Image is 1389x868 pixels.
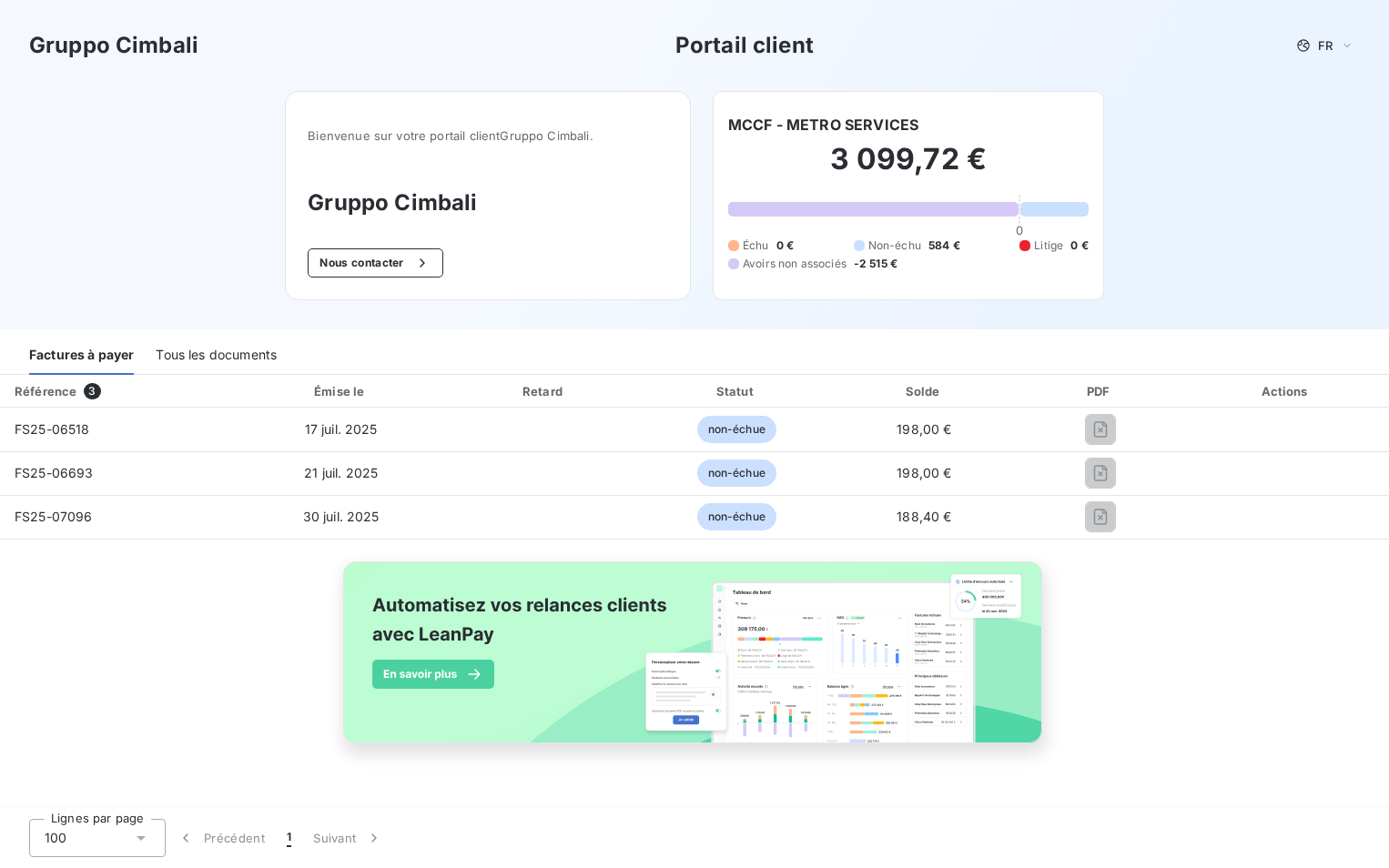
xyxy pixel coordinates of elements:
[1034,237,1063,254] span: Litige
[29,337,134,375] div: Factures à payer
[166,819,276,857] button: Précédent
[743,237,769,254] span: Échu
[728,141,1089,196] h2: 3 099,72 €
[303,509,380,524] span: 30 juil. 2025
[1187,382,1385,400] div: Actions
[15,384,76,399] div: Référence
[897,465,951,480] span: 198,00 €
[776,237,794,254] span: 0 €
[15,421,90,437] span: FS25-06518
[697,459,776,487] span: non-échue
[84,383,100,399] span: 3
[743,256,847,272] span: Avoirs non associés
[45,829,66,847] span: 100
[645,382,828,400] div: Statut
[897,421,951,437] span: 198,00 €
[728,114,918,136] h6: MCCF - METRO SERVICES
[238,382,443,400] div: Émise le
[15,509,93,524] span: FS25-07096
[15,465,94,480] span: FS25-06693
[697,416,776,443] span: non-échue
[1318,38,1333,53] span: FR
[29,29,198,62] h3: Gruppo Cimbali
[836,382,1014,400] div: Solde
[308,128,668,143] span: Bienvenue sur votre portail client Gruppo Cimbali .
[897,509,951,524] span: 188,40 €
[928,237,960,254] span: 584 €
[308,248,442,278] button: Nous contacter
[675,29,814,62] h3: Portail client
[854,256,897,272] span: -2 515 €
[1020,382,1180,400] div: PDF
[156,337,277,375] div: Tous les documents
[305,421,378,437] span: 17 juil. 2025
[308,187,668,219] h3: Gruppo Cimbali
[1016,223,1023,237] span: 0
[302,819,394,857] button: Suivant
[697,503,776,530] span: non-échue
[304,465,378,480] span: 21 juil. 2025
[287,829,291,847] span: 1
[1070,237,1088,254] span: 0 €
[327,550,1062,774] img: banner
[276,819,302,857] button: 1
[868,237,921,254] span: Non-échu
[451,382,638,400] div: Retard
